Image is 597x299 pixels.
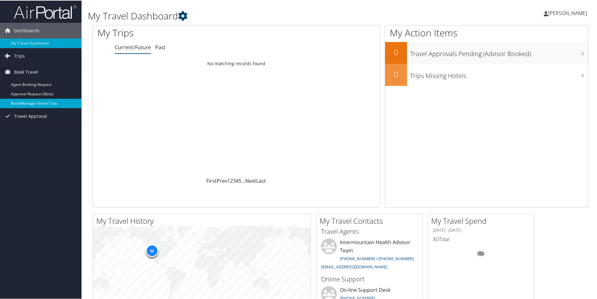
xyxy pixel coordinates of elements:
[385,63,588,85] a: 0Trips Missing Hotels
[548,9,587,16] span: [PERSON_NAME]
[155,43,166,50] a: Past
[385,41,588,63] a: 0Travel Approvals Pending (Advisor Booked)
[96,215,310,226] h2: My Travel History
[321,263,387,269] a: [EMAIL_ADDRESS][DOMAIN_NAME]
[230,177,233,184] a: 2
[98,26,256,39] h1: My Trips
[385,26,588,39] h1: My Action Items
[14,22,40,38] span: Dashboards
[321,227,418,235] h3: Travel Agents
[233,177,236,184] a: 3
[206,177,217,184] a: First
[410,46,588,58] h3: Travel Approvals Pending (Advisor Booked)
[145,244,158,256] div: 32
[431,215,534,226] h2: My Travel Spend
[478,251,483,255] tspan: 0%
[433,235,438,242] span: $0
[256,177,266,184] a: Last
[236,177,239,184] a: 4
[217,177,227,184] a: Prev
[93,57,380,69] td: No matching records found
[544,3,593,22] a: [PERSON_NAME]
[14,4,77,19] img: airportal-logo.png
[245,177,256,184] a: Next
[88,9,425,22] h1: My Travel Dashboard
[321,274,418,283] h3: Online Support
[320,215,422,226] h2: My Travel Contacts
[410,68,588,80] h3: Trips Missing Hotels
[227,177,230,184] a: 1
[14,64,38,79] span: Book Travel
[115,43,151,50] a: Current/Future
[318,238,421,271] li: Intermountain Health Advisor Team
[385,68,407,79] h2: 0
[433,227,529,233] h6: [DATE] - [DATE]
[433,235,529,242] h6: Total
[340,255,414,261] a: [PHONE_NUMBER] / [PHONE_NUMBER]
[385,46,407,57] h2: 0
[239,177,241,184] a: 5
[241,177,245,184] span: …
[14,108,47,123] span: Travel Approval
[14,48,25,63] span: Trips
